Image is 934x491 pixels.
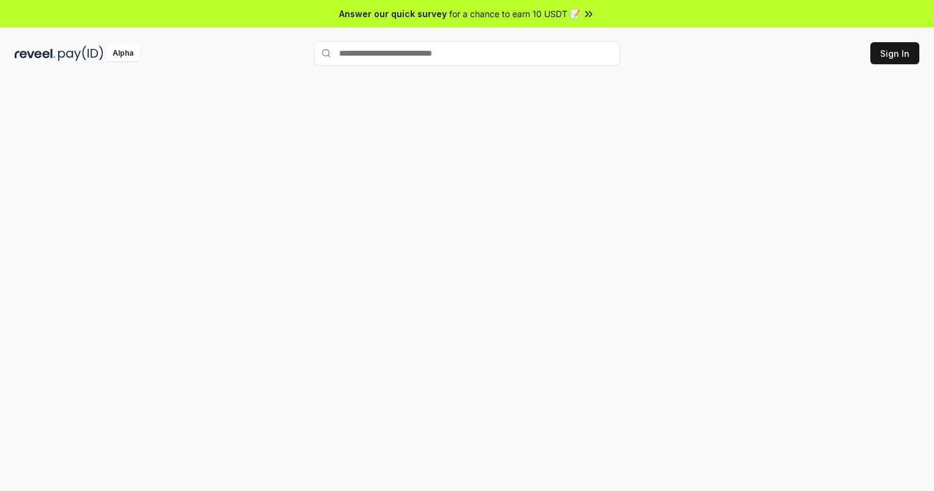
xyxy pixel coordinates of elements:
div: Alpha [106,46,140,61]
span: Answer our quick survey [339,7,447,20]
img: pay_id [58,46,103,61]
img: reveel_dark [15,46,56,61]
span: for a chance to earn 10 USDT 📝 [449,7,580,20]
button: Sign In [870,42,919,64]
